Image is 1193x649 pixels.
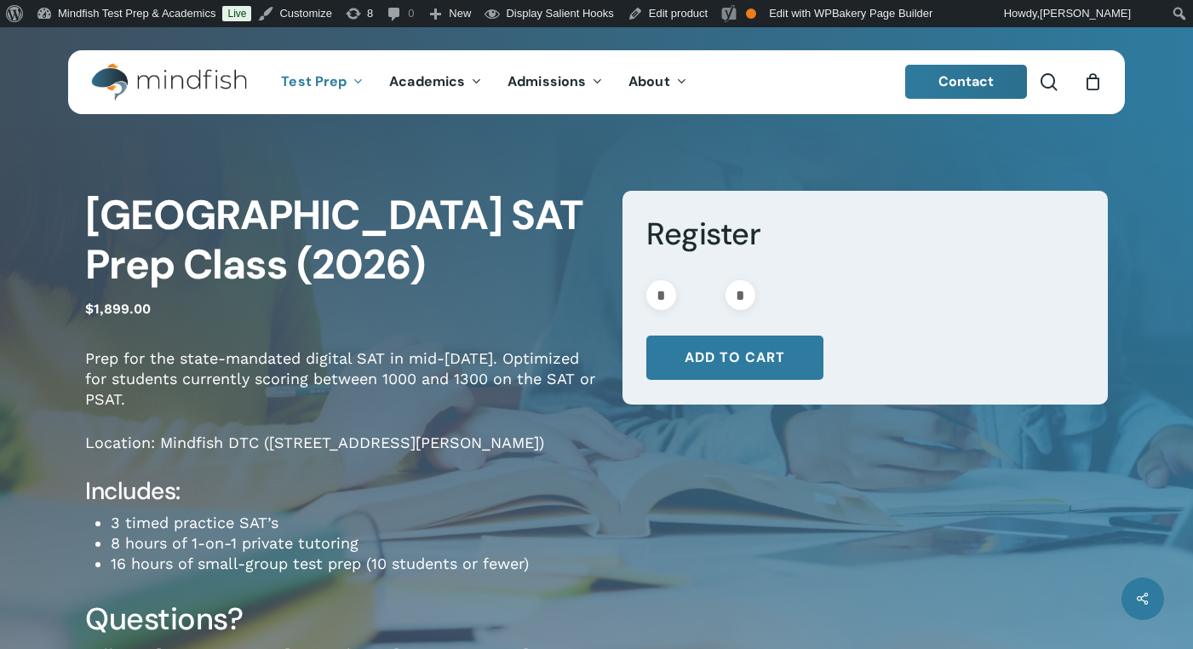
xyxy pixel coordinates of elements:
a: About [616,75,700,89]
a: Test Prep [268,75,376,89]
a: Academics [376,75,495,89]
button: Add to cart [646,336,823,380]
input: Product quantity [681,280,720,310]
li: 8 hours of 1-on-1 private tutoring [111,533,597,554]
span: $ [85,301,94,317]
a: Live [222,6,251,21]
span: Test Prep [281,72,347,90]
h3: Questions? [85,600,597,639]
p: Location: Mindfish DTC ([STREET_ADDRESS][PERSON_NAME]) [85,433,597,476]
div: OK [746,9,756,19]
a: Admissions [495,75,616,89]
a: Contact [905,65,1028,99]
li: 16 hours of small-group test prep (10 students or fewer) [111,554,597,574]
a: Cart [1083,72,1102,91]
nav: Main Menu [268,50,699,114]
span: Contact [938,72,995,90]
bdi: 1,899.00 [85,301,151,317]
header: Main Menu [68,50,1125,114]
li: 3 timed practice SAT’s [111,513,597,533]
span: [PERSON_NAME] [1040,7,1131,20]
h4: Includes: [85,476,597,507]
span: About [628,72,670,90]
h3: Register [646,215,1083,254]
p: Prep for the state-mandated digital SAT in mid-[DATE]. Optimized for students currently scoring b... [85,348,597,433]
span: Admissions [508,72,586,90]
span: Academics [389,72,465,90]
h1: [GEOGRAPHIC_DATA] SAT Prep Class (2026) [85,191,597,290]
